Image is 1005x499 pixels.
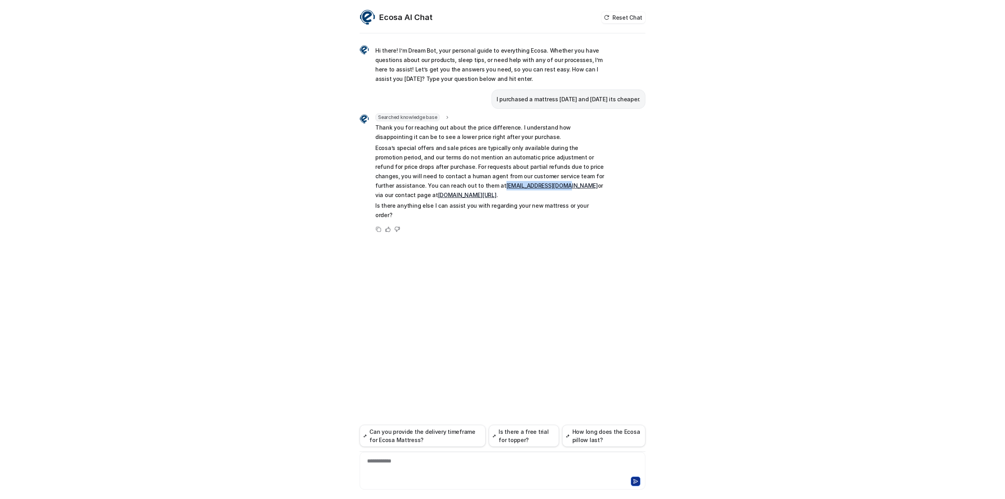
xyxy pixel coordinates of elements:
p: Is there anything else I can assist you with regarding your new mattress or your order? [375,201,605,220]
img: Widget [360,114,369,124]
h2: Ecosa AI Chat [379,12,433,23]
button: Is there a free trial for topper? [489,425,559,447]
button: How long does the Ecosa pillow last? [562,425,645,447]
p: I purchased a mattress [DATE] and [DATE] its cheaper. [497,95,640,104]
img: Widget [360,9,375,25]
button: Can you provide the delivery timeframe for Ecosa Mattress? [360,425,486,447]
a: [EMAIL_ADDRESS][DOMAIN_NAME] [506,182,598,189]
p: Thank you for reaching out about the price difference. I understand how disappointing it can be t... [375,123,605,142]
button: Reset Chat [601,12,645,23]
span: Searched knowledge base [375,113,440,121]
p: Ecosa’s special offers and sale prices are typically only available during the promotion period, ... [375,143,605,200]
img: Widget [360,45,369,55]
p: Hi there! I’m Dream Bot, your personal guide to everything Ecosa. Whether you have questions abou... [375,46,605,84]
a: [DOMAIN_NAME][URL] [438,192,497,198]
